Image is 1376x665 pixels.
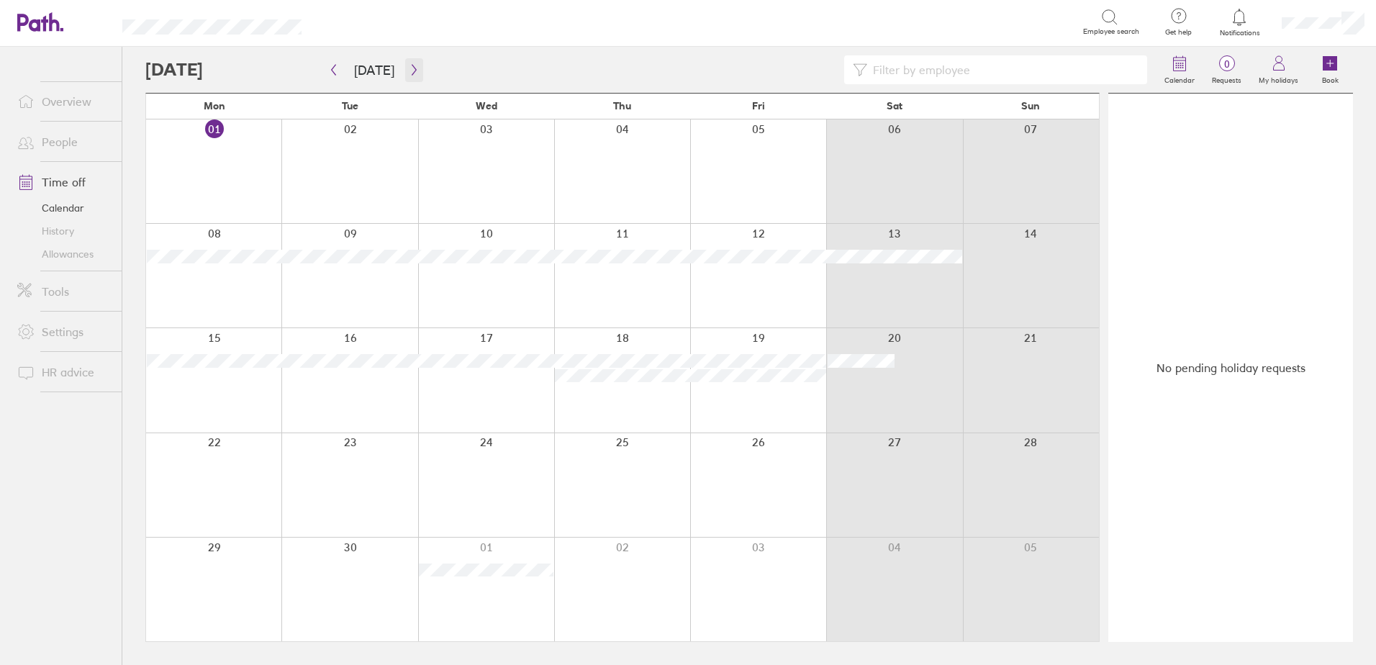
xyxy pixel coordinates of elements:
[1216,29,1263,37] span: Notifications
[6,243,122,266] a: Allowances
[343,58,406,82] button: [DATE]
[887,100,902,112] span: Sat
[6,87,122,116] a: Overview
[340,15,377,28] div: Search
[1021,100,1040,112] span: Sun
[1155,28,1202,37] span: Get help
[6,317,122,346] a: Settings
[867,56,1139,83] input: Filter by employee
[6,277,122,306] a: Tools
[6,196,122,220] a: Calendar
[6,358,122,386] a: HR advice
[1313,72,1347,85] label: Book
[1250,47,1307,93] a: My holidays
[204,100,225,112] span: Mon
[6,168,122,196] a: Time off
[476,100,497,112] span: Wed
[1108,94,1353,642] div: No pending holiday requests
[752,100,765,112] span: Fri
[1216,7,1263,37] a: Notifications
[1203,58,1250,70] span: 0
[1250,72,1307,85] label: My holidays
[1203,72,1250,85] label: Requests
[1083,27,1139,36] span: Employee search
[6,127,122,156] a: People
[6,220,122,243] a: History
[342,100,358,112] span: Tue
[613,100,631,112] span: Thu
[1156,47,1203,93] a: Calendar
[1307,47,1353,93] a: Book
[1156,72,1203,85] label: Calendar
[1203,47,1250,93] a: 0Requests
